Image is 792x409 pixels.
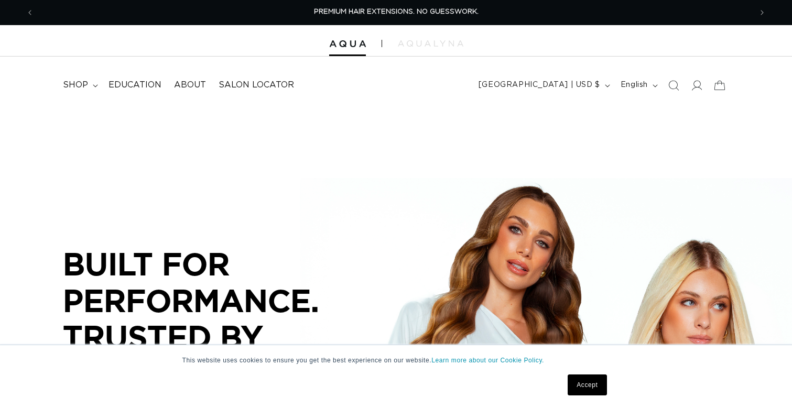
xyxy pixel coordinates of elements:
[662,74,685,97] summary: Search
[314,8,479,15] span: PREMIUM HAIR EXTENSIONS. NO GUESSWORK.
[57,73,102,97] summary: shop
[168,73,212,97] a: About
[751,3,774,23] button: Next announcement
[212,73,300,97] a: Salon Locator
[614,75,662,95] button: English
[182,356,610,365] p: This website uses cookies to ensure you get the best experience on our website.
[174,80,206,91] span: About
[63,80,88,91] span: shop
[479,80,600,91] span: [GEOGRAPHIC_DATA] | USD $
[18,3,41,23] button: Previous announcement
[472,75,614,95] button: [GEOGRAPHIC_DATA] | USD $
[109,80,161,91] span: Education
[568,374,606,395] a: Accept
[63,246,377,391] p: BUILT FOR PERFORMANCE. TRUSTED BY PROFESSIONALS.
[102,73,168,97] a: Education
[431,357,544,364] a: Learn more about our Cookie Policy.
[398,40,463,47] img: aqualyna.com
[621,80,648,91] span: English
[219,80,294,91] span: Salon Locator
[329,40,366,48] img: Aqua Hair Extensions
